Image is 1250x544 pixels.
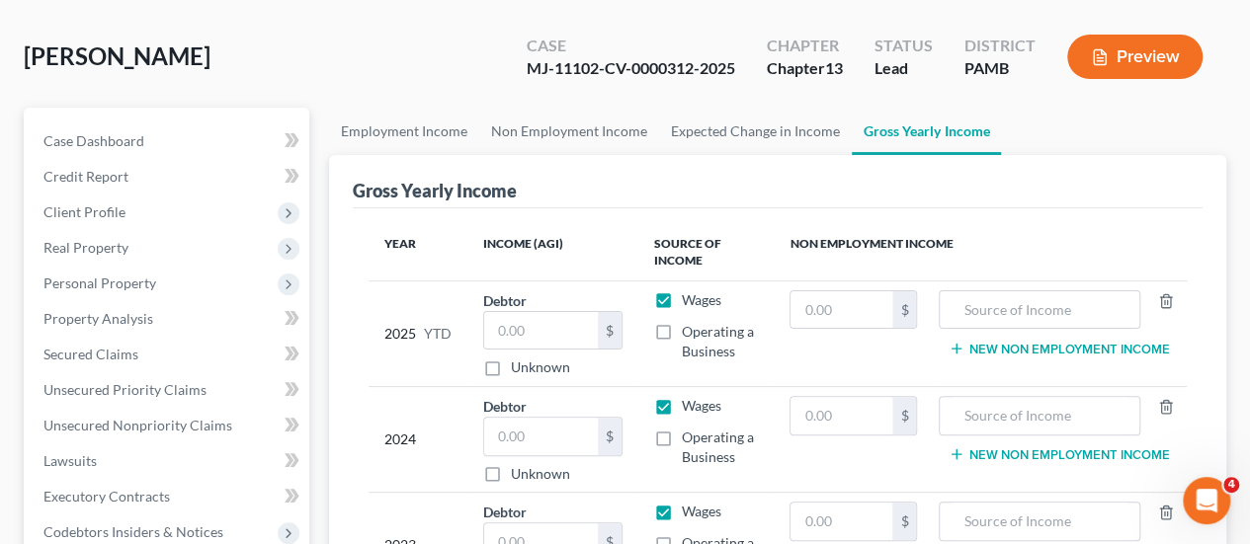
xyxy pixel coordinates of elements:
label: Debtor [483,502,527,522]
span: Operating a Business [682,323,754,359]
a: Expected Change in Income [659,108,852,155]
input: Source of Income [950,291,1129,329]
span: [PERSON_NAME] [24,41,210,70]
input: Source of Income [950,397,1129,434]
span: 13 [825,58,843,77]
span: Wages [682,291,721,308]
th: Year [369,224,467,281]
span: 4 [1223,477,1239,493]
span: Case Dashboard [43,132,144,149]
a: Case Dashboard [28,123,309,159]
a: Unsecured Nonpriority Claims [28,408,309,443]
label: Unknown [511,357,570,377]
label: Unknown [511,464,570,484]
span: Operating a Business [682,428,754,465]
div: $ [892,503,916,540]
span: Codebtors Insiders & Notices [43,523,223,540]
div: $ [598,312,622,350]
div: Lead [875,57,933,80]
div: $ [598,418,622,455]
a: Lawsuits [28,443,309,479]
input: 0.00 [791,503,892,540]
span: Real Property [43,239,128,256]
div: 2024 [384,396,452,484]
label: Debtor [483,290,527,311]
div: Chapter [767,35,843,57]
span: Credit Report [43,168,128,185]
span: Wages [682,503,721,519]
input: 0.00 [484,312,597,350]
span: Property Analysis [43,310,153,327]
a: Credit Report [28,159,309,194]
div: Gross Yearly Income [353,179,517,202]
span: Unsecured Priority Claims [43,381,207,398]
input: 0.00 [484,418,597,455]
a: Secured Claims [28,337,309,372]
iframe: Intercom live chat [1183,477,1230,524]
th: Income (AGI) [467,224,637,281]
span: Personal Property [43,274,156,291]
button: Preview [1067,35,1203,79]
th: Source of Income [638,224,775,281]
div: $ [892,291,916,329]
input: 0.00 [791,291,892,329]
span: YTD [424,324,452,344]
button: New Non Employment Income [949,446,1169,462]
div: MJ-11102-CV-0000312-2025 [527,57,735,80]
a: Executory Contracts [28,479,309,514]
span: Lawsuits [43,452,97,469]
button: New Non Employment Income [949,341,1169,356]
div: District [964,35,1036,57]
a: Gross Yearly Income [852,108,1001,155]
span: Executory Contracts [43,488,170,505]
a: Employment Income [329,108,479,155]
div: PAMB [964,57,1036,80]
th: Non Employment Income [774,224,1187,281]
label: Debtor [483,396,527,417]
div: 2025 [384,290,452,378]
div: $ [892,397,916,434]
span: Wages [682,397,721,414]
span: Secured Claims [43,346,138,362]
a: Non Employment Income [479,108,659,155]
div: Case [527,35,735,57]
span: Client Profile [43,203,125,220]
input: 0.00 [791,397,892,434]
div: Chapter [767,57,843,80]
span: Unsecured Nonpriority Claims [43,417,232,433]
a: Unsecured Priority Claims [28,372,309,408]
div: Status [875,35,933,57]
a: Property Analysis [28,301,309,337]
input: Source of Income [950,503,1129,540]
